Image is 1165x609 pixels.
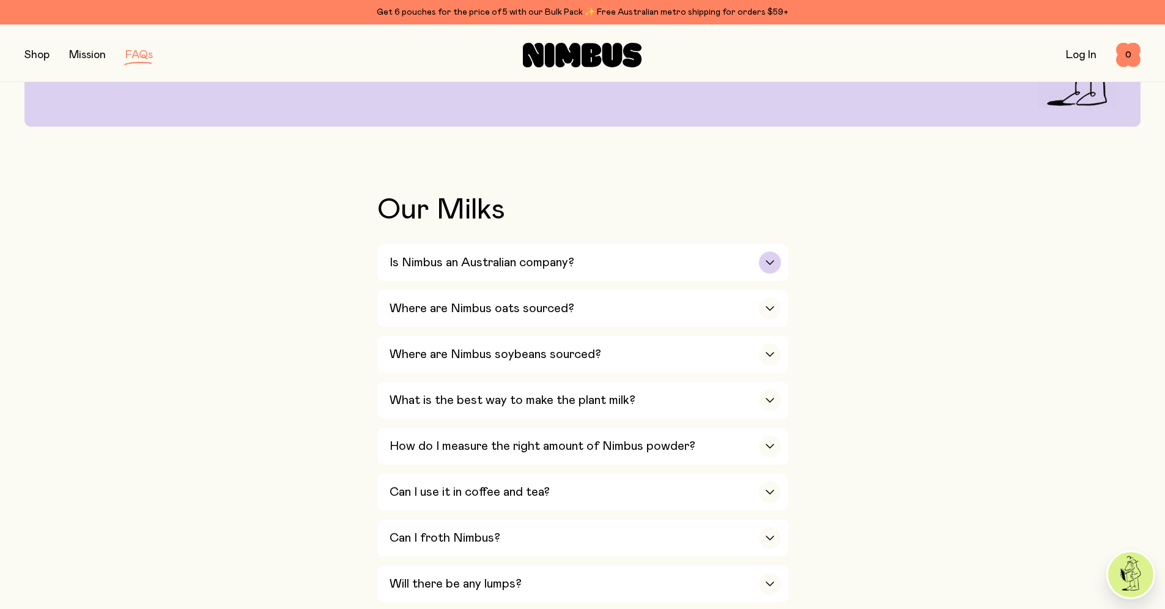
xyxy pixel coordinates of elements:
h3: Can I froth Nimbus? [390,531,500,545]
button: Will there be any lumps? [377,566,788,602]
button: Can I use it in coffee and tea? [377,474,788,510]
h3: Can I use it in coffee and tea? [390,485,550,499]
h3: How do I measure the right amount of Nimbus powder? [390,439,695,454]
div: Get 6 pouches for the price of 5 with our Bulk Pack ✨ Free Australian metro shipping for orders $59+ [24,5,1141,20]
button: Where are Nimbus soybeans sourced? [377,336,788,373]
a: Log In [1066,50,1097,61]
h2: Our Milks [377,195,788,225]
a: Mission [69,50,106,61]
h3: Will there be any lumps? [390,577,522,591]
h3: Where are Nimbus soybeans sourced? [390,347,601,362]
a: FAQs [125,50,153,61]
h3: What is the best way to make the plant milk? [390,393,635,408]
button: 0 [1116,43,1141,67]
img: agent [1108,552,1153,597]
button: How do I measure the right amount of Nimbus powder? [377,428,788,465]
button: What is the best way to make the plant milk? [377,382,788,419]
h3: Is Nimbus an Australian company? [390,255,574,270]
button: Can I froth Nimbus? [377,520,788,556]
button: Where are Nimbus oats sourced? [377,290,788,327]
button: Is Nimbus an Australian company? [377,244,788,281]
h3: Where are Nimbus oats sourced? [390,301,574,316]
